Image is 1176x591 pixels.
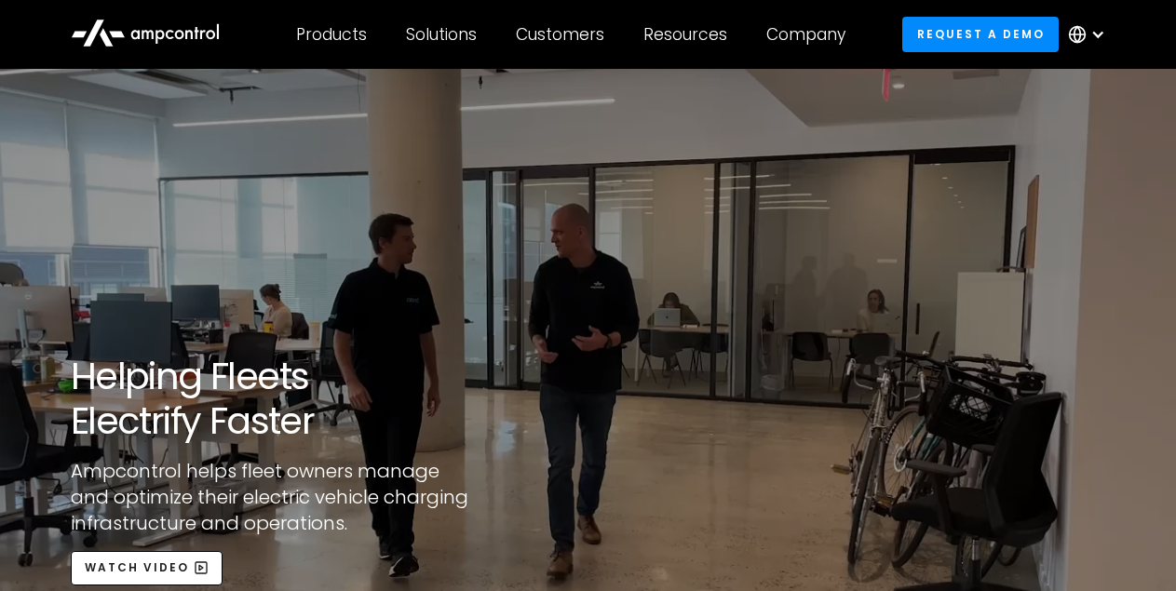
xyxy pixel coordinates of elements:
div: Solutions [406,24,477,45]
a: Request a demo [902,17,1059,51]
div: Customers [516,24,604,45]
div: Company [766,24,845,45]
div: Products [296,24,367,45]
div: Resources [643,24,727,45]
